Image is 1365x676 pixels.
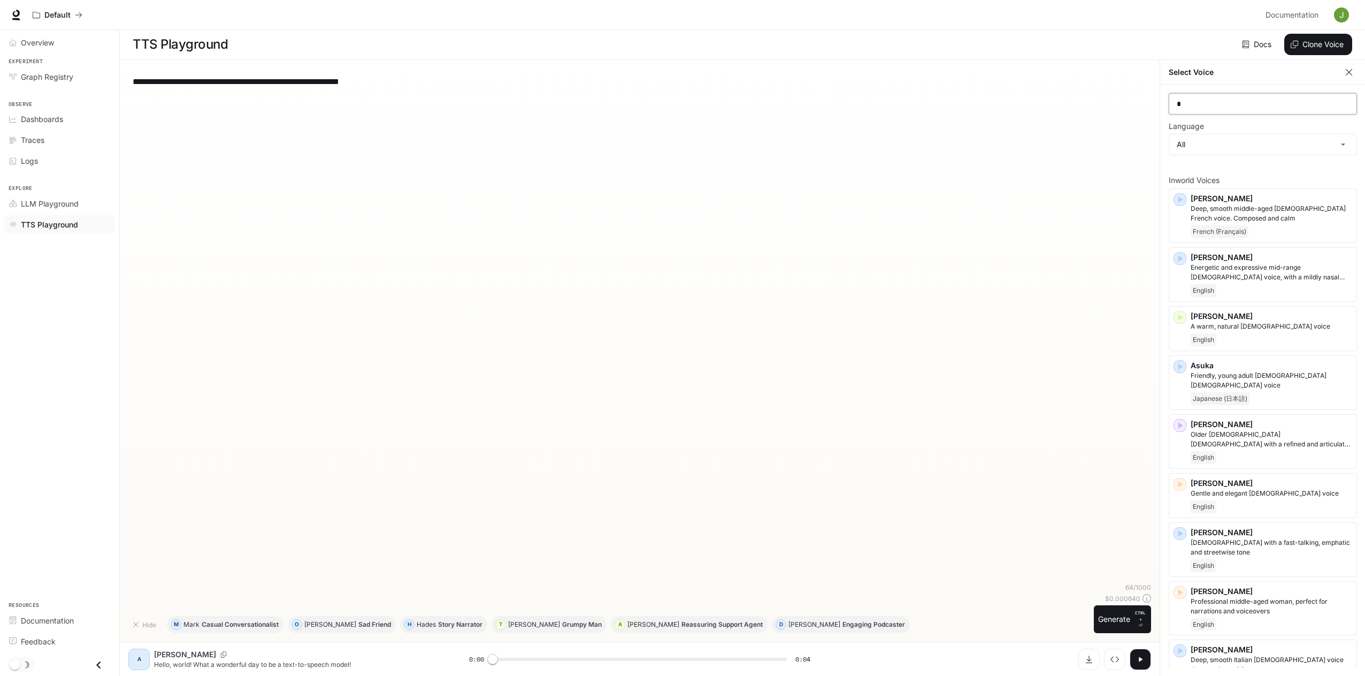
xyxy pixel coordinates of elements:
button: Close drawer [87,654,111,676]
span: Logs [21,155,38,166]
p: 64 / 1000 [1125,583,1151,592]
p: Mark [183,621,200,628]
button: All workspaces [28,4,87,26]
p: Hello, world! What a wonderful day to be a text-to-speech model! [154,660,443,669]
p: ⏎ [1134,610,1147,629]
p: [PERSON_NAME] [1191,311,1352,322]
p: Deep, smooth Italian male voice that speaks rapidly [1191,655,1352,674]
p: [PERSON_NAME] [1191,644,1352,655]
button: Download audio [1078,649,1100,670]
p: Older British male with a refined and articulate voice [1191,430,1352,449]
span: Graph Registry [21,71,73,82]
span: Documentation [1266,9,1318,22]
button: HHadesStory Narrator [400,616,487,633]
p: Engaging Podcaster [842,621,905,628]
span: English [1191,618,1216,631]
span: Japanese (日本語) [1191,392,1249,405]
span: LLM Playground [21,198,79,209]
span: English [1191,451,1216,464]
p: [PERSON_NAME] [627,621,679,628]
span: English [1191,500,1216,513]
p: [PERSON_NAME] [154,649,216,660]
span: English [1191,284,1216,297]
a: Dashboards [4,110,115,128]
button: Inspect [1104,649,1125,670]
div: D [776,616,786,633]
a: Logs [4,151,115,170]
p: Casual Conversationalist [202,621,279,628]
p: [PERSON_NAME] [1191,478,1352,489]
button: D[PERSON_NAME]Engaging Podcaster [772,616,910,633]
p: Hades [417,621,436,628]
p: Reassuring Support Agent [681,621,763,628]
a: Docs [1240,34,1276,55]
button: GenerateCTRL +⏎ [1094,605,1151,633]
p: [PERSON_NAME] [1191,193,1352,204]
a: Documentation [4,611,115,630]
span: Documentation [21,615,74,626]
p: [PERSON_NAME] [304,621,356,628]
p: Grumpy Man [562,621,602,628]
p: $ 0.000640 [1105,594,1140,603]
span: English [1191,559,1216,572]
p: [PERSON_NAME] [788,621,840,628]
span: Feedback [21,636,56,647]
p: [PERSON_NAME] [1191,252,1352,263]
button: Copy Voice ID [216,651,231,658]
p: CTRL + [1134,610,1147,622]
div: All [1169,134,1356,155]
p: Story Narrator [438,621,482,628]
span: English [1191,333,1216,346]
h1: TTS Playground [133,34,228,55]
p: Default [44,11,71,20]
a: Graph Registry [4,67,115,86]
p: [PERSON_NAME] [1191,419,1352,430]
a: LLM Playground [4,194,115,213]
p: Asuka [1191,360,1352,371]
span: Dashboards [21,113,63,125]
span: 0:04 [795,654,810,665]
a: Overview [4,33,115,52]
span: Overview [21,37,54,48]
button: User avatar [1331,4,1352,26]
p: Professional middle-aged woman, perfect for narrations and voiceovers [1191,597,1352,616]
button: MMarkCasual Conversationalist [167,616,283,633]
p: Friendly, young adult Japanese female voice [1191,371,1352,390]
span: 0:00 [469,654,484,665]
div: M [171,616,181,633]
a: TTS Playground [4,215,115,234]
p: Language [1169,123,1204,130]
span: TTS Playground [21,219,78,230]
p: [PERSON_NAME] [508,621,560,628]
img: User avatar [1334,7,1349,22]
div: O [292,616,302,633]
div: A [131,651,148,668]
p: Male with a fast-talking, emphatic and streetwise tone [1191,538,1352,557]
div: T [496,616,505,633]
button: A[PERSON_NAME]Reassuring Support Agent [611,616,768,633]
span: Dark mode toggle [10,658,20,670]
p: Energetic and expressive mid-range male voice, with a mildly nasal quality [1191,263,1352,282]
p: Deep, smooth middle-aged male French voice. Composed and calm [1191,204,1352,223]
button: O[PERSON_NAME]Sad Friend [288,616,396,633]
div: A [615,616,625,633]
p: [PERSON_NAME] [1191,527,1352,538]
span: French (Français) [1191,225,1248,238]
a: Documentation [1261,4,1326,26]
a: Feedback [4,632,115,651]
span: Traces [21,134,44,146]
button: Clone Voice [1284,34,1352,55]
p: [PERSON_NAME] [1191,586,1352,597]
div: H [404,616,414,633]
p: Sad Friend [358,621,391,628]
p: A warm, natural female voice [1191,322,1352,331]
p: Gentle and elegant female voice [1191,489,1352,498]
p: Inworld Voices [1169,177,1357,184]
button: T[PERSON_NAME]Grumpy Man [492,616,607,633]
a: Traces [4,131,115,149]
button: Hide [128,616,163,633]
